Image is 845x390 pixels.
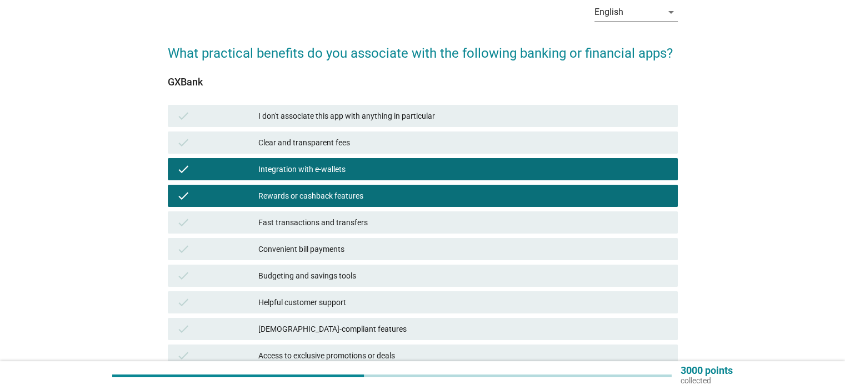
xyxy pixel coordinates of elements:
i: check [177,242,190,256]
i: check [177,109,190,123]
div: GXBank [168,74,678,89]
i: check [177,269,190,282]
h2: What practical benefits do you associate with the following banking or financial apps? [168,32,678,63]
p: 3000 points [681,366,733,376]
i: check [177,349,190,362]
div: Rewards or cashback features [258,189,668,202]
i: arrow_drop_down [664,6,678,19]
i: check [177,163,190,176]
i: check [177,216,190,229]
div: I don't associate this app with anything in particular [258,109,668,123]
div: [DEMOGRAPHIC_DATA]-compliant features [258,322,668,336]
div: Access to exclusive promotions or deals [258,349,668,362]
i: check [177,136,190,149]
i: check [177,296,190,309]
div: Fast transactions and transfers [258,216,668,229]
div: Convenient bill payments [258,242,668,256]
i: check [177,189,190,202]
div: Budgeting and savings tools [258,269,668,282]
div: Clear and transparent fees [258,136,668,149]
div: Helpful customer support [258,296,668,309]
div: Integration with e-wallets [258,163,668,176]
i: check [177,322,190,336]
div: English [594,7,623,17]
p: collected [681,376,733,386]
